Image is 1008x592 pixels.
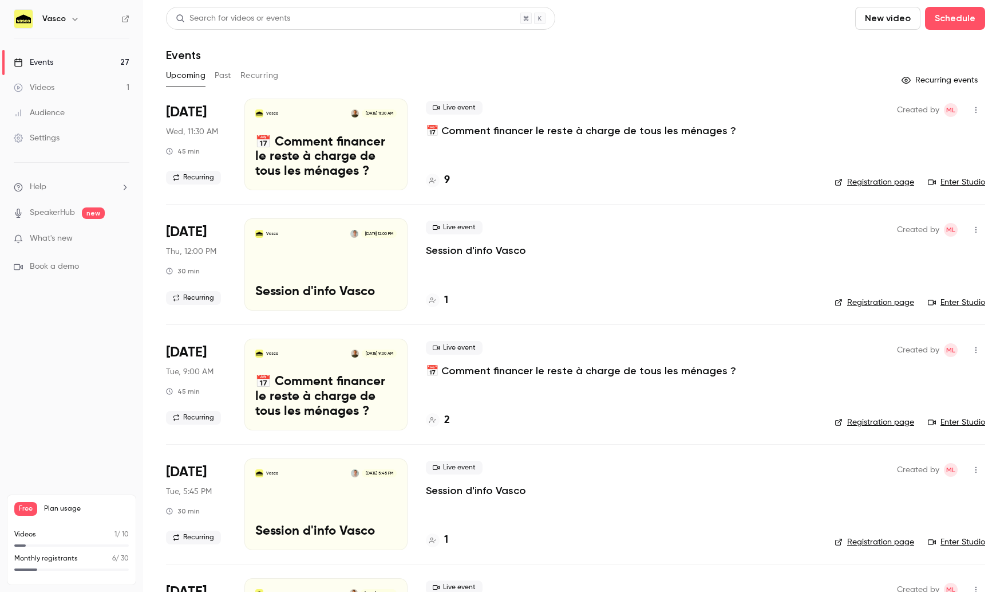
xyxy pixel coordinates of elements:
[897,223,939,237] span: Created by
[244,218,408,310] a: Session d'info VascoVascoMathieu Guerchoux[DATE] 12:00 PMSession d'info Vasco
[444,413,450,428] h4: 2
[14,10,33,28] img: Vasco
[255,230,263,238] img: Session d'info Vasco
[928,297,985,308] a: Enter Studio
[944,343,958,357] span: Marin Lemay
[166,223,207,241] span: [DATE]
[944,103,958,117] span: Marin Lemay
[426,341,483,355] span: Live event
[30,181,46,193] span: Help
[166,411,221,425] span: Recurring
[426,244,526,257] a: Session d'info Vasco
[42,13,66,25] h6: Vasco
[30,207,75,219] a: SpeakerHub
[166,99,226,190] div: Oct 8 Wed, 11:30 AM (Europe/Paris)
[114,530,129,540] p: / 10
[244,99,408,190] a: 📅 Comment financer le reste à charge de tous les ménages ?VascoSébastien Prot[DATE] 11:30 AM📅 Com...
[44,504,129,513] span: Plan usage
[14,107,65,119] div: Audience
[14,57,53,68] div: Events
[215,66,231,85] button: Past
[14,530,36,540] p: Videos
[166,507,200,516] div: 30 min
[166,66,205,85] button: Upcoming
[166,339,226,430] div: Oct 14 Tue, 9:00 AM (Europe/Paris)
[266,111,278,116] p: Vasco
[255,135,397,179] p: 📅 Comment financer le reste à charge de tous les ménages ?
[944,463,958,477] span: Marin Lemay
[166,103,207,121] span: [DATE]
[855,7,920,30] button: New video
[14,132,60,144] div: Settings
[255,524,397,539] p: Session d'info Vasco
[255,350,263,358] img: 📅 Comment financer le reste à charge de tous les ménages ?
[166,266,200,276] div: 30 min
[351,109,359,117] img: Sébastien Prot
[925,7,985,30] button: Schedule
[426,364,736,378] a: 📅 Comment financer le reste à charge de tous les ménages ?
[266,231,278,237] p: Vasco
[266,471,278,476] p: Vasco
[244,339,408,430] a: 📅 Comment financer le reste à charge de tous les ménages ?VascoSébastien Prot[DATE] 9:00 AM📅 Comm...
[444,172,450,188] h4: 9
[946,223,955,237] span: ML
[835,297,914,308] a: Registration page
[166,171,221,185] span: Recurring
[112,555,116,562] span: 6
[928,536,985,548] a: Enter Studio
[166,366,214,378] span: Tue, 9:00 AM
[14,82,54,93] div: Videos
[255,285,397,300] p: Session d'info Vasco
[166,147,200,156] div: 45 min
[14,502,37,516] span: Free
[166,531,221,544] span: Recurring
[14,181,129,193] li: help-dropdown-opener
[116,234,129,244] iframe: Noticeable Trigger
[114,531,117,538] span: 1
[82,207,105,219] span: new
[30,233,73,245] span: What's new
[426,172,450,188] a: 9
[897,463,939,477] span: Created by
[426,413,450,428] a: 2
[946,463,955,477] span: ML
[896,71,985,89] button: Recurring events
[946,343,955,357] span: ML
[166,126,218,138] span: Wed, 11:30 AM
[255,375,397,419] p: 📅 Comment financer le reste à charge de tous les ménages ?
[362,109,396,117] span: [DATE] 11:30 AM
[350,230,358,238] img: Mathieu Guerchoux
[444,293,448,308] h4: 1
[255,109,263,117] img: 📅 Comment financer le reste à charge de tous les ménages ?
[362,350,396,358] span: [DATE] 9:00 AM
[351,469,359,477] img: Mathieu Guerchoux
[112,554,129,564] p: / 30
[255,469,263,477] img: Session d'info Vasco
[426,221,483,234] span: Live event
[30,261,79,273] span: Book a demo
[166,486,212,497] span: Tue, 5:45 PM
[897,103,939,117] span: Created by
[944,223,958,237] span: Marin Lemay
[166,458,226,550] div: Oct 14 Tue, 5:45 PM (Europe/Paris)
[166,291,221,305] span: Recurring
[928,417,985,428] a: Enter Studio
[426,124,736,138] a: 📅 Comment financer le reste à charge de tous les ménages ?
[166,218,226,310] div: Oct 9 Thu, 12:00 PM (Europe/Paris)
[361,230,396,238] span: [DATE] 12:00 PM
[166,246,216,257] span: Thu, 12:00 PM
[426,461,483,475] span: Live event
[166,387,200,396] div: 45 min
[835,177,914,188] a: Registration page
[166,463,207,481] span: [DATE]
[946,103,955,117] span: ML
[176,13,290,25] div: Search for videos or events
[897,343,939,357] span: Created by
[166,343,207,362] span: [DATE]
[426,484,526,497] p: Session d'info Vasco
[835,536,914,548] a: Registration page
[166,48,201,62] h1: Events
